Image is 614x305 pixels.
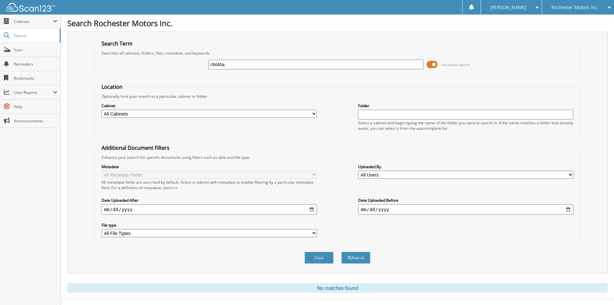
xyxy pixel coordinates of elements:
legend: Additional Document Filters [98,144,173,151]
span: Rochester Motors Inc. [551,5,599,9]
div: Optionally limit your search to a particular cabinet or folder [98,94,577,99]
label: Date Uploaded Before [358,198,573,203]
img: scan123-logo-white.svg [6,3,55,12]
input: start [102,204,317,215]
h1: Search Rochester Motors Inc. [67,18,608,28]
legend: Search Term [98,40,136,47]
label: Date Uploaded After [102,198,317,203]
span: Announcements [14,118,57,124]
span: Help [14,104,57,109]
input: end [358,204,573,215]
label: File type [102,222,317,228]
div: No matches found [67,283,608,293]
a: here [169,185,178,190]
label: Folder [358,103,573,108]
span: Bookmarks [14,76,57,81]
label: Cabinet [102,103,317,108]
div: All metadata fields are searched by default. Select a cabinet with metadata to enable filtering b... [102,179,317,190]
span: Scan [14,47,57,53]
label: Metadata [102,164,317,169]
div: Searches all cabinets, folders, files, metadata, and keywords [98,50,577,56]
div: Enhance your search for specific documents using filters such as date and file type. [98,155,577,160]
span: User Reports [14,90,53,95]
span: Cabinets [14,19,53,24]
button: Search [341,252,370,264]
div: Select a cabinet and begin typing the name of the folder you want to search in. If the name match... [358,120,573,131]
legend: Location [98,83,126,90]
button: Clear [305,252,334,264]
span: Reminders [14,61,57,67]
span: Advanced Search [441,62,470,67]
label: Uploaded By [358,164,573,169]
span: [PERSON_NAME] [490,5,526,9]
span: Search [14,33,56,38]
